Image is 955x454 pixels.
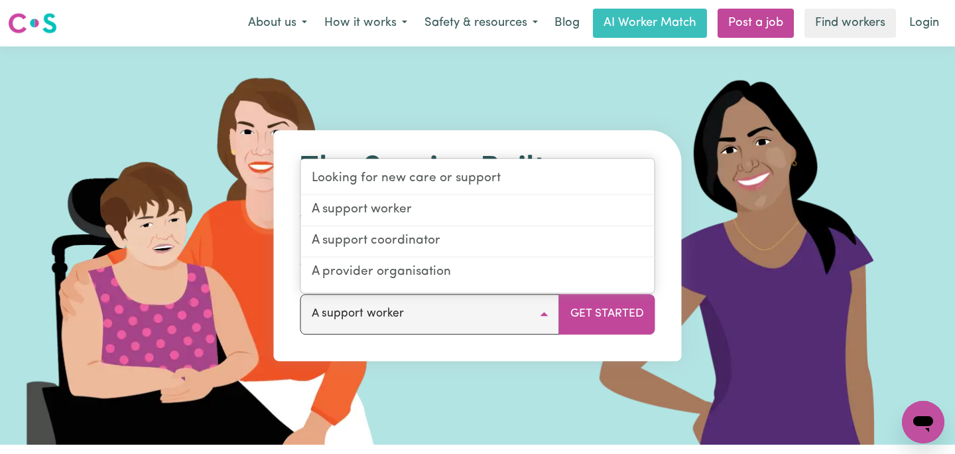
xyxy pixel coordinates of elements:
[718,9,794,38] a: Post a job
[593,9,707,38] a: AI Worker Match
[301,165,655,196] a: Looking for new care or support
[8,11,57,35] img: Careseekers logo
[8,8,57,38] a: Careseekers logo
[546,9,588,38] a: Blog
[300,294,560,334] button: A support worker
[301,226,655,258] a: A support coordinator
[416,9,546,37] button: Safety & resources
[804,9,896,38] a: Find workers
[559,294,655,334] button: Get Started
[239,9,316,37] button: About us
[901,9,947,38] a: Login
[902,401,944,443] iframe: Button to launch messaging window
[301,258,655,287] a: A provider organisation
[316,9,416,37] button: How it works
[301,195,655,226] a: A support worker
[300,159,655,293] div: A support worker
[300,151,655,228] h1: The Service Built Around You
